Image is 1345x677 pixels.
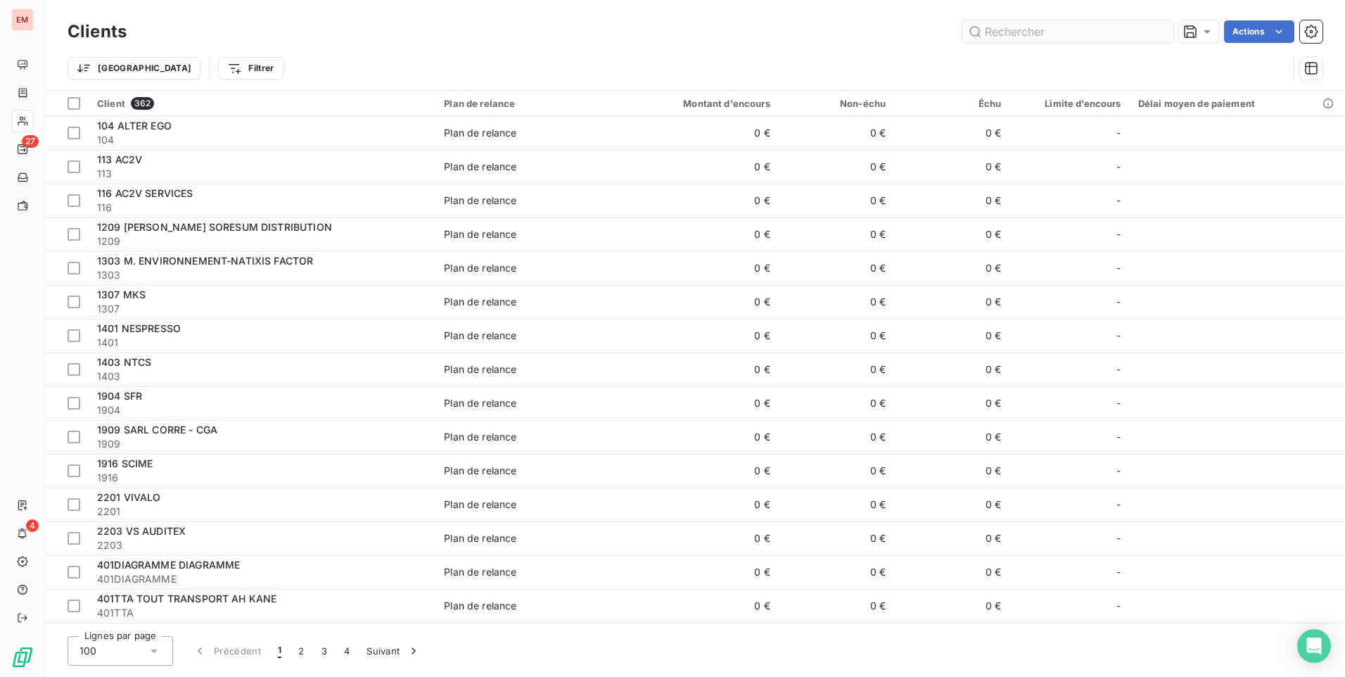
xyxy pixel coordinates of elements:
td: 0 € [779,319,894,353]
span: 113 AC2V [97,153,142,165]
span: 104 [97,133,427,147]
td: 0 € [779,488,894,521]
td: 0 € [779,353,894,386]
span: - [1116,396,1121,410]
span: - [1116,329,1121,343]
td: 0 € [894,555,1009,589]
td: 0 € [779,184,894,217]
div: Plan de relance [444,430,516,444]
td: 0 € [894,353,1009,386]
td: 0 € [623,353,778,386]
td: 0 € [779,386,894,420]
td: 0 € [779,589,894,623]
td: 0 € [623,150,778,184]
button: 3 [313,636,336,666]
td: 0 € [894,623,1009,657]
td: 0 € [894,150,1009,184]
span: 116 AC2V SERVICES [97,187,193,199]
td: 0 € [623,589,778,623]
td: 0 € [623,285,778,319]
div: Délai moyen de paiement [1138,98,1337,109]
span: - [1116,464,1121,478]
td: 0 € [894,454,1009,488]
td: 0 € [623,488,778,521]
td: 0 € [623,521,778,555]
div: Plan de relance [444,126,516,140]
div: Plan de relance [444,396,516,410]
input: Rechercher [962,20,1173,43]
div: Plan de relance [444,261,516,275]
div: Échu [903,98,1001,109]
span: 27 [22,135,39,148]
span: 1307 [97,302,427,316]
td: 0 € [623,217,778,251]
td: 0 € [623,251,778,285]
td: 0 € [779,251,894,285]
span: 1401 NESPRESSO [97,322,181,334]
span: 100 [79,644,96,658]
button: 1 [269,636,290,666]
td: 0 € [623,319,778,353]
td: 0 € [779,116,894,150]
span: 1307 MKS [97,289,146,300]
span: - [1116,126,1121,140]
span: 1916 SCIME [97,457,153,469]
td: 0 € [623,623,778,657]
td: 0 € [779,150,894,184]
div: Plan de relance [444,498,516,512]
button: Précédent [184,636,269,666]
button: 2 [290,636,312,666]
span: 1403 NTCS [97,356,151,368]
span: - [1116,599,1121,613]
div: Plan de relance [444,295,516,309]
span: 1209 [97,234,427,248]
span: 1904 SFR [97,390,142,402]
td: 0 € [779,285,894,319]
td: 0 € [894,319,1009,353]
span: - [1116,261,1121,275]
div: Plan de relance [444,565,516,579]
span: 1904 [97,403,427,417]
div: EM [11,8,34,31]
div: Plan de relance [444,98,615,109]
td: 0 € [623,420,778,454]
span: - [1116,498,1121,512]
span: - [1116,430,1121,444]
span: 2201 [97,505,427,519]
span: 1401 [97,336,427,350]
td: 0 € [894,420,1009,454]
div: Plan de relance [444,194,516,208]
span: - [1116,194,1121,208]
td: 0 € [779,555,894,589]
td: 0 € [779,420,894,454]
span: 1916 [97,471,427,485]
span: 401DIAGRAMME DIAGRAMME [97,559,240,571]
td: 0 € [894,386,1009,420]
span: 401DIAGRAMME [97,572,427,586]
span: 1 [278,644,281,658]
button: 4 [336,636,358,666]
td: 0 € [894,285,1009,319]
td: 0 € [894,217,1009,251]
span: 2203 [97,538,427,552]
span: 401TTA TOUT TRANSPORT AH KANE [97,593,276,605]
button: Suivant [358,636,429,666]
span: 1909 [97,437,427,451]
span: 1209 [PERSON_NAME] SORESUM DISTRIBUTION [97,221,332,233]
div: Open Intercom Messenger [1297,629,1331,663]
td: 0 € [779,623,894,657]
td: 0 € [779,217,894,251]
td: 0 € [894,251,1009,285]
div: Plan de relance [444,227,516,241]
td: 0 € [623,386,778,420]
span: 1303 M. ENVIRONNEMENT-NATIXIS FACTOR [97,255,313,267]
button: Actions [1224,20,1294,43]
div: Montant d'encours [632,98,770,109]
div: Plan de relance [444,464,516,478]
span: 4 [26,519,39,532]
span: 104 ALTER EGO [97,120,172,132]
div: Plan de relance [444,329,516,343]
td: 0 € [779,454,894,488]
span: Client [97,98,125,109]
span: 401TTA [97,606,427,620]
